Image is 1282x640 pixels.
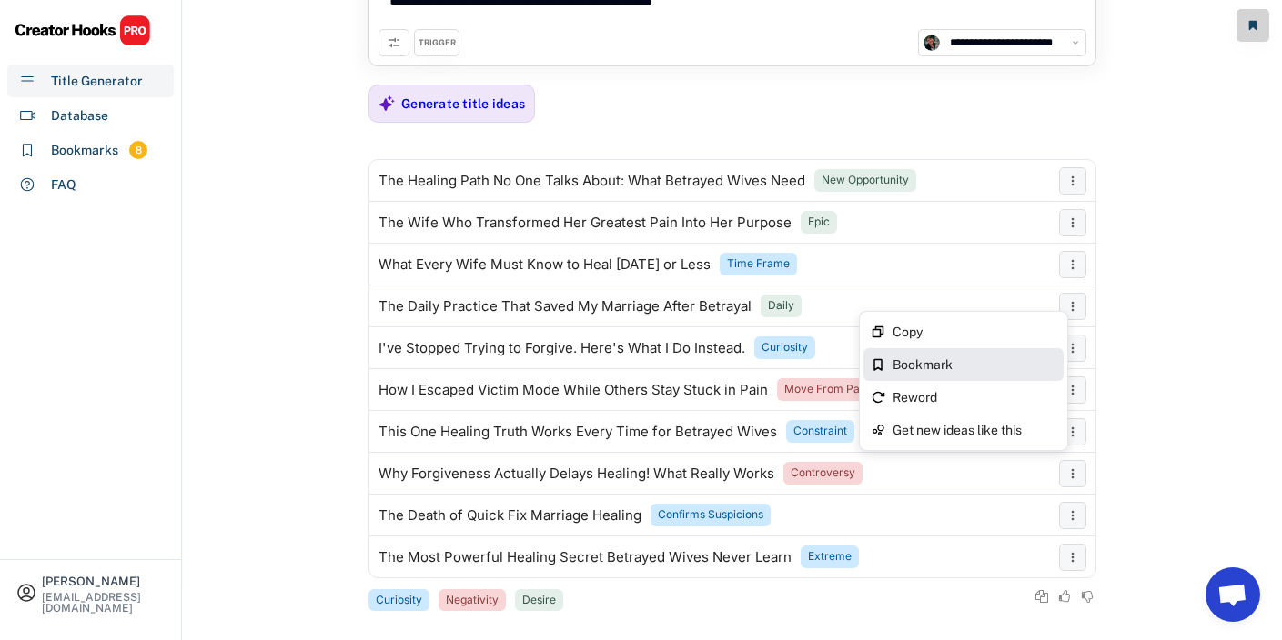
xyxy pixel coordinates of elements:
[446,593,499,608] div: Negativity
[658,507,763,523] div: Confirms Suspicions
[808,549,852,565] div: Extreme
[791,465,855,481] div: Controversy
[401,95,525,112] div: Generate title ideas
[893,391,1056,404] div: Reword
[51,106,108,125] div: Database
[1206,567,1260,622] a: Open chat
[42,575,166,587] div: [PERSON_NAME]
[51,175,76,195] div: FAQ
[793,424,847,439] div: Constraint
[727,256,790,272] div: Time Frame
[893,325,1056,338] div: Copy
[379,466,774,481] div: Why Forgiveness Actually Delays Healing! What Really Works
[808,215,830,230] div: Epic
[768,298,794,314] div: Daily
[379,383,768,397] div: How I Escaped Victim Mode While Others Stay Stuck in Pain
[379,341,745,355] div: I've Stopped Trying to Forgive. Here's What I Do Instead.
[822,173,909,188] div: New Opportunity
[419,37,456,49] div: TRIGGER
[379,174,805,188] div: The Healing Path No One Talks About: What Betrayed Wives Need
[762,340,808,355] div: Curiosity
[51,72,143,91] div: Title Generator
[42,592,166,614] div: [EMAIL_ADDRESS][DOMAIN_NAME]
[924,35,940,51] img: channels4_profile.jpg
[379,215,792,230] div: The Wife Who Transformed Her Greatest Pain Into Her Purpose
[51,141,118,160] div: Bookmarks
[784,382,869,397] div: Move From Pain
[522,593,556,608] div: Desire
[379,299,752,314] div: The Daily Practice That Saved My Marriage After Betrayal
[893,424,1056,436] div: Get new ideas like this
[376,593,422,608] div: Curiosity
[379,550,792,565] div: The Most Powerful Healing Secret Betrayed Wives Never Learn
[379,425,777,439] div: This One Healing Truth Works Every Time for Betrayed Wives
[15,15,151,46] img: CHPRO%20Logo.svg
[129,143,147,158] div: 8
[379,257,711,272] div: What Every Wife Must Know to Heal [DATE] or Less
[893,358,1056,371] div: Bookmark
[379,508,641,523] div: The Death of Quick Fix Marriage Healing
